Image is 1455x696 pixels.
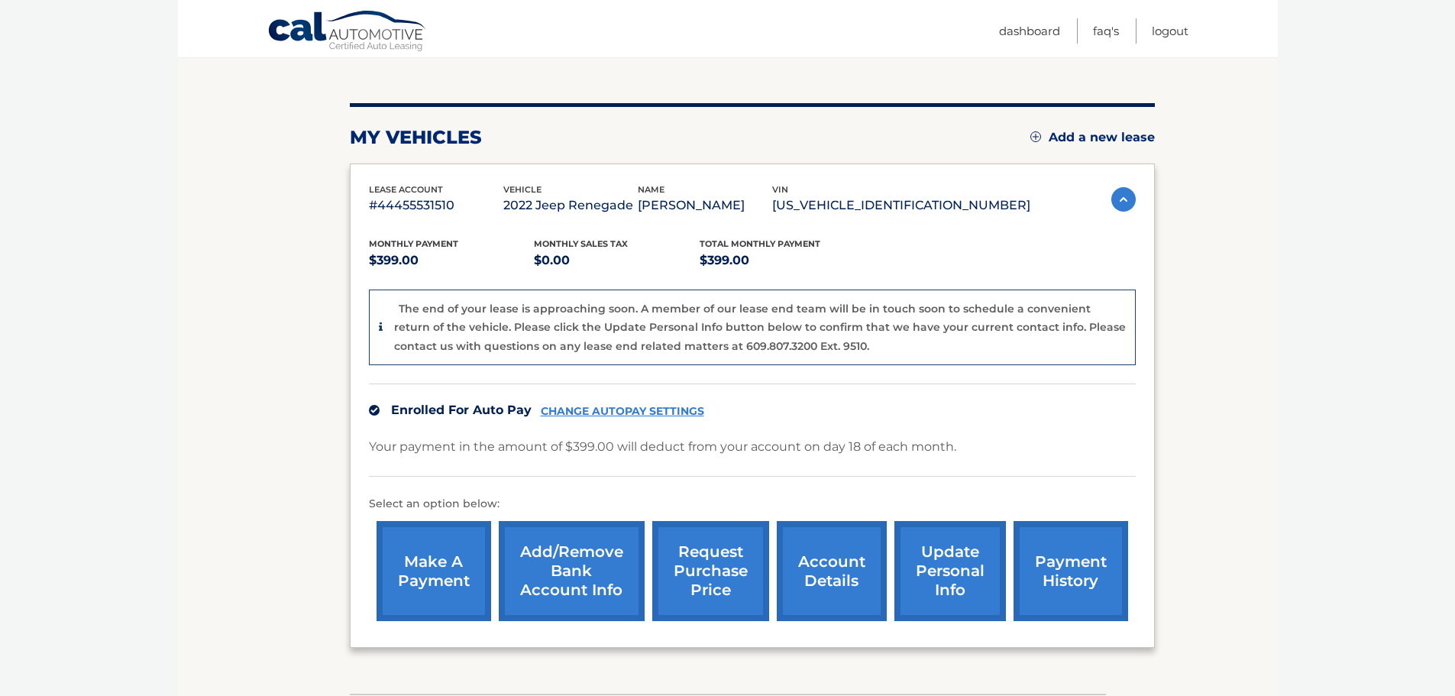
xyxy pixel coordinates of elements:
span: lease account [369,184,443,195]
span: Monthly Payment [369,238,458,249]
span: Monthly sales Tax [534,238,628,249]
p: Select an option below: [369,495,1136,513]
span: vin [772,184,788,195]
a: account details [777,521,887,621]
h2: my vehicles [350,126,482,149]
a: CHANGE AUTOPAY SETTINGS [541,405,704,418]
span: vehicle [503,184,542,195]
a: Add/Remove bank account info [499,521,645,621]
a: make a payment [377,521,491,621]
p: 2022 Jeep Renegade [503,195,638,216]
p: $399.00 [700,250,865,271]
img: add.svg [1030,131,1041,142]
span: Enrolled For Auto Pay [391,403,532,417]
span: name [638,184,664,195]
p: The end of your lease is approaching soon. A member of our lease end team will be in touch soon t... [394,302,1126,353]
a: payment history [1014,521,1128,621]
p: $0.00 [534,250,700,271]
a: FAQ's [1093,18,1119,44]
a: request purchase price [652,521,769,621]
img: accordion-active.svg [1111,187,1136,212]
span: Total Monthly Payment [700,238,820,249]
a: Dashboard [999,18,1060,44]
p: #44455531510 [369,195,503,216]
img: check.svg [369,405,380,416]
a: update personal info [894,521,1006,621]
p: [PERSON_NAME] [638,195,772,216]
p: Your payment in the amount of $399.00 will deduct from your account on day 18 of each month. [369,436,956,458]
a: Add a new lease [1030,130,1155,145]
p: $399.00 [369,250,535,271]
p: [US_VEHICLE_IDENTIFICATION_NUMBER] [772,195,1030,216]
a: Logout [1152,18,1188,44]
a: Cal Automotive [267,10,428,54]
